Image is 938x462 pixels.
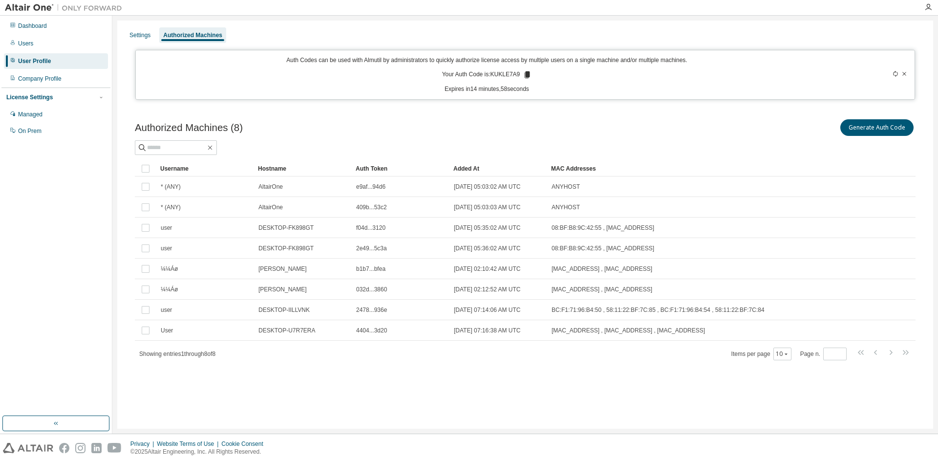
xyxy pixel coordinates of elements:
span: * (ANY) [161,183,181,191]
div: On Prem [18,127,42,135]
p: Expires in 14 minutes, 58 seconds [142,85,832,93]
span: AltairOne [258,183,283,191]
span: b1b7...bfea [356,265,385,273]
span: 409b...53c2 [356,203,387,211]
div: Authorized Machines [163,31,222,39]
span: User [161,327,173,334]
span: * (ANY) [161,203,181,211]
span: user [161,306,172,314]
div: Privacy [130,440,157,448]
div: Auth Token [356,161,446,176]
span: user [161,244,172,252]
span: DESKTOP-FK898GT [258,244,314,252]
span: [MAC_ADDRESS] , [MAC_ADDRESS] [552,265,652,273]
span: ¼¼Áø [161,265,178,273]
span: DESKTOP-IILLVNK [258,306,310,314]
span: [DATE] 05:03:03 AM UTC [454,203,521,211]
img: instagram.svg [75,443,85,453]
p: Your Auth Code is: KUKLE7A9 [442,70,532,79]
span: ANYHOST [552,203,580,211]
div: Managed [18,110,43,118]
span: Items per page [731,348,791,360]
div: Settings [129,31,150,39]
div: Users [18,40,33,47]
span: 2e49...5c3a [356,244,387,252]
img: youtube.svg [107,443,122,453]
span: Authorized Machines (8) [135,122,243,133]
span: [DATE] 02:12:52 AM UTC [454,286,521,293]
span: Showing entries 1 through 8 of 8 [139,351,215,357]
div: License Settings [6,93,53,101]
span: 2478...936e [356,306,387,314]
span: [DATE] 05:36:02 AM UTC [454,244,521,252]
span: BC:F1:71:96:B4:50 , 58:11:22:BF:7C:85 , BC:F1:71:96:B4:54 , 58:11:22:BF:7C:84 [552,306,765,314]
span: DESKTOP-FK898GT [258,224,314,232]
span: f04d...3120 [356,224,385,232]
p: Auth Codes can be used with Almutil by administrators to quickly authorize license access by mult... [142,56,832,65]
span: Page n. [800,348,847,360]
div: Added At [453,161,543,176]
div: Dashboard [18,22,47,30]
span: [PERSON_NAME] [258,265,307,273]
img: linkedin.svg [91,443,102,453]
span: [PERSON_NAME] [258,286,307,293]
p: © 2025 Altair Engineering, Inc. All Rights Reserved. [130,448,269,456]
span: 032d...3860 [356,286,387,293]
span: user [161,224,172,232]
span: [DATE] 02:10:42 AM UTC [454,265,521,273]
span: e9af...94d6 [356,183,385,191]
span: [DATE] 07:14:06 AM UTC [454,306,521,314]
button: 10 [776,350,789,358]
img: altair_logo.svg [3,443,53,453]
div: Cookie Consent [221,440,269,448]
span: [MAC_ADDRESS] , [MAC_ADDRESS] , [MAC_ADDRESS] [552,327,705,334]
span: [MAC_ADDRESS] , [MAC_ADDRESS] [552,286,652,293]
span: 08:BF:B8:9C:42:55 , [MAC_ADDRESS] [552,244,654,252]
img: facebook.svg [59,443,69,453]
div: Company Profile [18,75,62,83]
div: MAC Addresses [551,161,813,176]
div: Website Terms of Use [157,440,221,448]
span: [DATE] 05:03:02 AM UTC [454,183,521,191]
span: DESKTOP-U7R7ERA [258,327,315,334]
div: Username [160,161,250,176]
span: [DATE] 05:35:02 AM UTC [454,224,521,232]
span: 08:BF:B8:9C:42:55 , [MAC_ADDRESS] [552,224,654,232]
span: 4404...3d20 [356,327,387,334]
span: ANYHOST [552,183,580,191]
div: Hostname [258,161,348,176]
button: Generate Auth Code [840,119,914,136]
img: Altair One [5,3,127,13]
span: [DATE] 07:16:38 AM UTC [454,327,521,334]
span: AltairOne [258,203,283,211]
span: ¼¼Áø [161,286,178,293]
div: User Profile [18,57,51,65]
